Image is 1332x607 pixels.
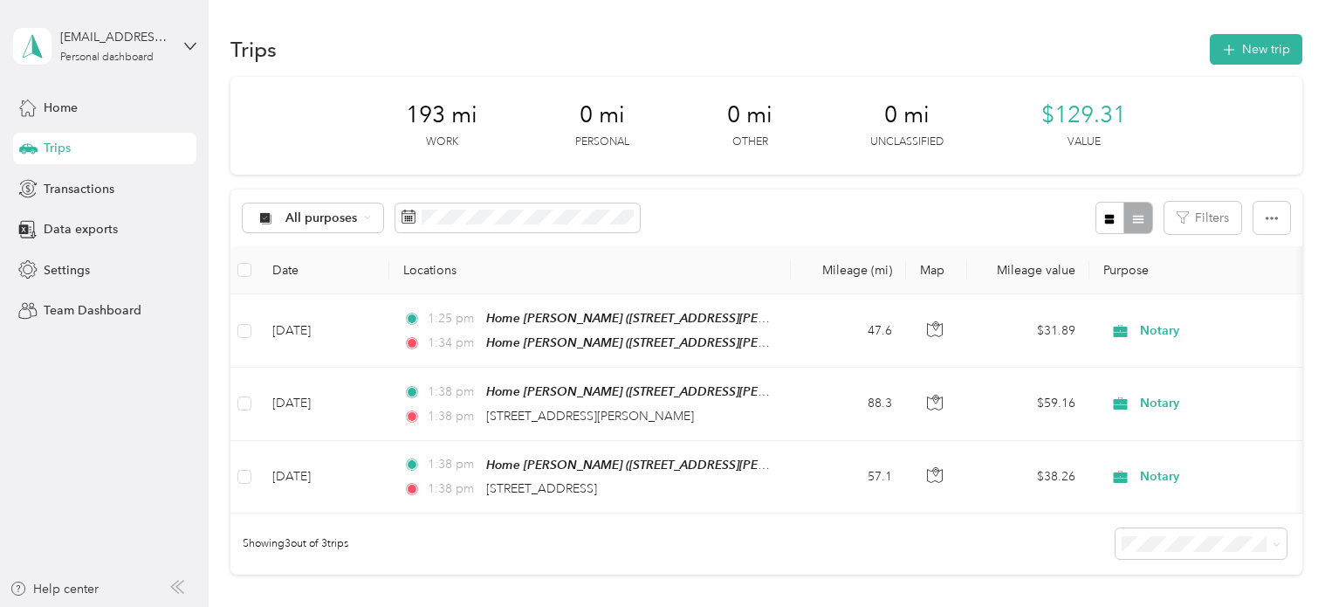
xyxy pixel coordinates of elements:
span: Notary [1140,394,1300,413]
span: [STREET_ADDRESS][PERSON_NAME] [486,409,694,424]
td: [DATE] [258,294,389,368]
td: [DATE] [258,441,389,514]
div: [EMAIL_ADDRESS][DOMAIN_NAME] [60,28,169,46]
span: Transactions [44,180,114,198]
span: Home [44,99,78,117]
iframe: Everlance-gr Chat Button Frame [1234,509,1332,607]
td: [DATE] [258,368,389,440]
span: 1:38 pm [428,383,477,402]
span: 0 mi [884,101,930,129]
span: Team Dashboard [44,301,141,320]
span: Home [PERSON_NAME] ([STREET_ADDRESS][PERSON_NAME] , [PERSON_NAME], [GEOGRAPHIC_DATA]) [486,335,1080,350]
th: Map [906,246,967,294]
span: Trips [44,139,71,157]
button: Filters [1164,202,1241,234]
span: Showing 3 out of 3 trips [230,536,348,552]
span: 1:25 pm [428,309,477,328]
th: Mileage (mi) [791,246,906,294]
span: 193 mi [406,101,477,129]
th: Mileage value [967,246,1089,294]
span: 0 mi [727,101,772,129]
span: All purposes [285,212,358,224]
button: New trip [1210,34,1302,65]
span: 1:38 pm [428,479,477,499]
td: $38.26 [967,441,1089,514]
p: Work [426,135,458,150]
td: 57.1 [791,441,906,514]
span: Notary [1140,321,1300,341]
div: Personal dashboard [60,52,154,63]
span: Home [PERSON_NAME] ([STREET_ADDRESS][PERSON_NAME] , [PERSON_NAME], [GEOGRAPHIC_DATA]) [486,458,1080,472]
span: Notary [1140,467,1300,486]
p: Unclassified [870,135,944,150]
span: $129.31 [1041,101,1126,129]
td: 47.6 [791,294,906,368]
p: Value [1068,135,1101,150]
h1: Trips [230,40,277,59]
span: 1:38 pm [428,407,477,426]
th: Locations [389,246,791,294]
td: 88.3 [791,368,906,440]
p: Other [732,135,768,150]
th: Date [258,246,389,294]
span: 1:34 pm [428,334,477,353]
span: [STREET_ADDRESS] [486,481,597,496]
p: Personal [575,135,629,150]
button: Help center [10,580,99,598]
span: Settings [44,261,90,279]
span: Data exports [44,220,118,238]
td: $59.16 [967,368,1089,440]
td: $31.89 [967,294,1089,368]
span: Home [PERSON_NAME] ([STREET_ADDRESS][PERSON_NAME] , [PERSON_NAME], [GEOGRAPHIC_DATA]) [486,311,1080,326]
span: 1:38 pm [428,455,477,474]
span: Home [PERSON_NAME] ([STREET_ADDRESS][PERSON_NAME] , [PERSON_NAME], [GEOGRAPHIC_DATA]) [486,384,1080,399]
span: 0 mi [580,101,625,129]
